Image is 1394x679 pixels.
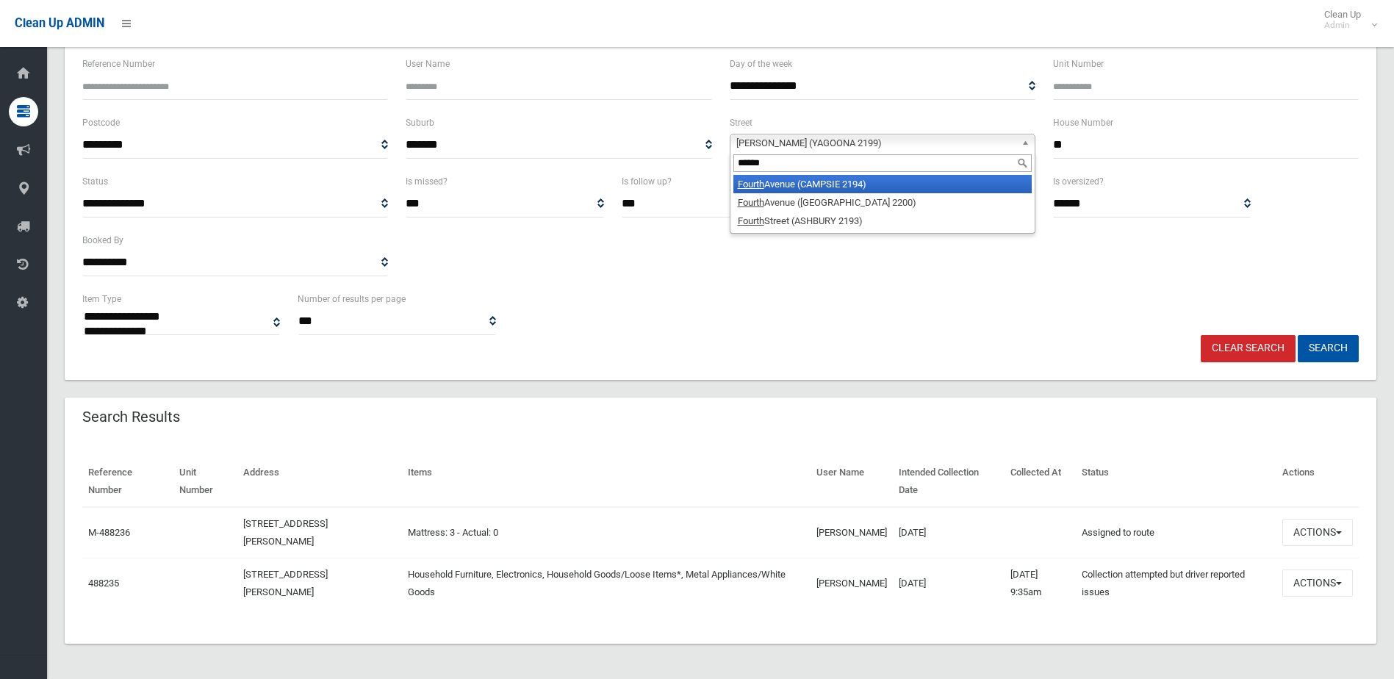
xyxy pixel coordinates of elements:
[1053,56,1104,72] label: Unit Number
[406,115,434,131] label: Suburb
[1324,20,1361,31] small: Admin
[15,16,104,30] span: Clean Up ADMIN
[1282,519,1353,546] button: Actions
[406,173,448,190] label: Is missed?
[88,527,130,538] a: M-488236
[1005,456,1076,507] th: Collected At
[1053,173,1104,190] label: Is oversized?
[243,569,328,597] a: [STREET_ADDRESS][PERSON_NAME]
[893,507,1005,558] td: [DATE]
[738,197,764,208] em: Fourth
[1053,115,1113,131] label: House Number
[730,115,752,131] label: Street
[402,558,811,608] td: Household Furniture, Electronics, Household Goods/Loose Items*, Metal Appliances/White Goods
[736,134,1016,152] span: [PERSON_NAME] (YAGOONA 2199)
[1201,335,1296,362] a: Clear Search
[893,456,1005,507] th: Intended Collection Date
[811,558,893,608] td: [PERSON_NAME]
[738,179,764,190] em: Fourth
[402,507,811,558] td: Mattress: 3 - Actual: 0
[1005,558,1076,608] td: [DATE] 9:35am
[733,175,1032,193] li: Avenue (CAMPSIE 2194)
[733,212,1032,230] li: Street (ASHBURY 2193)
[82,456,173,507] th: Reference Number
[82,56,155,72] label: Reference Number
[811,456,893,507] th: User Name
[893,558,1005,608] td: [DATE]
[1076,558,1276,608] td: Collection attempted but driver reported issues
[173,456,237,507] th: Unit Number
[82,232,123,248] label: Booked By
[1282,570,1353,597] button: Actions
[402,456,811,507] th: Items
[406,56,450,72] label: User Name
[88,578,119,589] a: 488235
[82,291,121,307] label: Item Type
[82,115,120,131] label: Postcode
[65,403,198,431] header: Search Results
[1076,456,1276,507] th: Status
[243,518,328,547] a: [STREET_ADDRESS][PERSON_NAME]
[730,56,792,72] label: Day of the week
[733,193,1032,212] li: Avenue ([GEOGRAPHIC_DATA] 2200)
[237,456,402,507] th: Address
[622,173,672,190] label: Is follow up?
[1276,456,1359,507] th: Actions
[1298,335,1359,362] button: Search
[82,173,108,190] label: Status
[738,215,764,226] em: Fourth
[298,291,406,307] label: Number of results per page
[811,507,893,558] td: [PERSON_NAME]
[1317,9,1376,31] span: Clean Up
[1076,507,1276,558] td: Assigned to route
